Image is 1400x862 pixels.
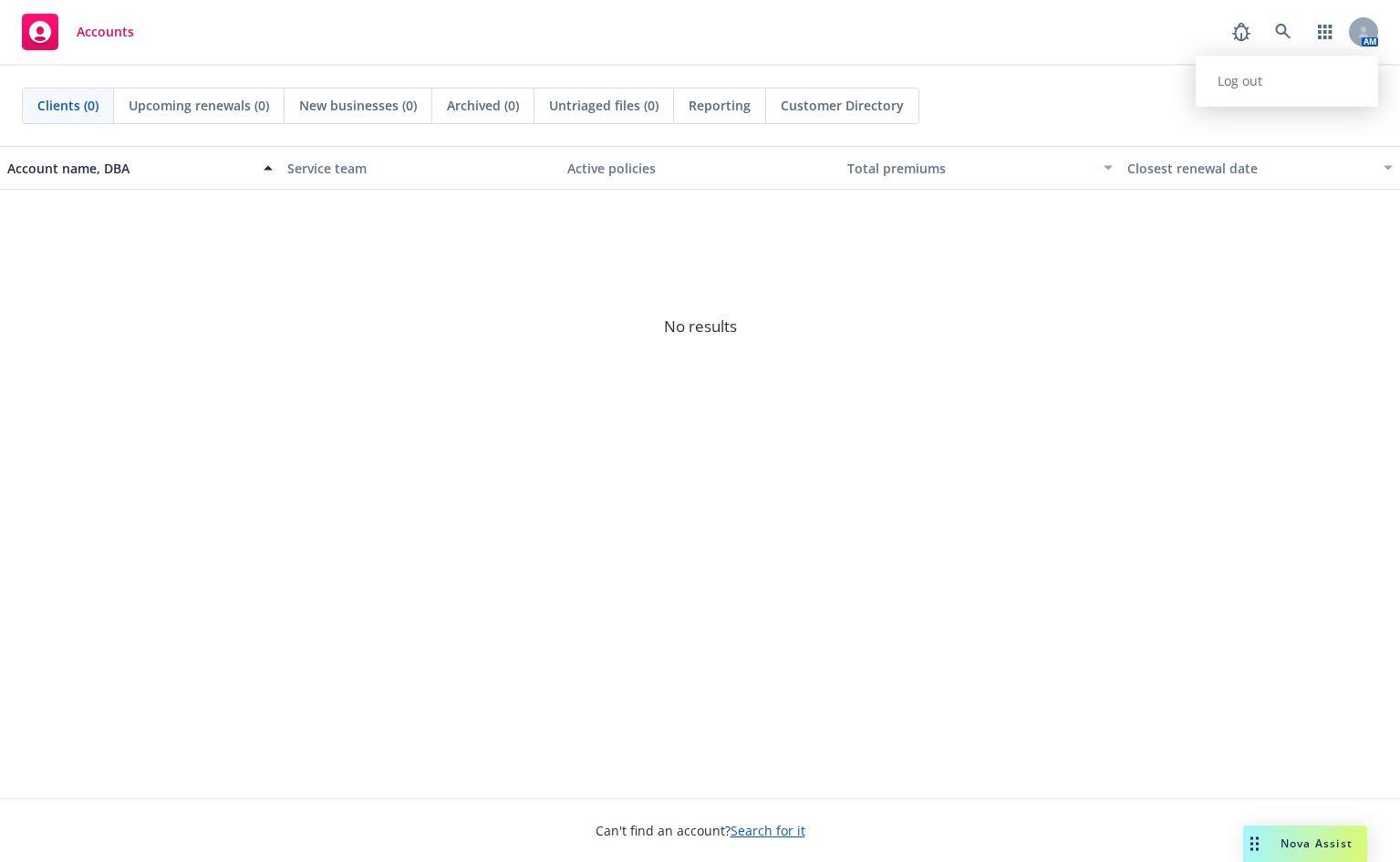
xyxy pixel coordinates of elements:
span: Upcoming renewals (0) [129,96,269,115]
span: New businesses (0) [299,96,417,115]
button: Total premiums [840,146,1120,190]
button: Active policies [560,146,840,190]
a: Search for it [731,822,805,839]
span: Nova Assist [1281,836,1353,851]
a: Search [1265,14,1301,50]
span: Accounts [77,25,134,39]
span: Clients (0) [37,96,99,115]
button: Closest renewal date [1120,146,1400,190]
button: Nova Assist [1243,826,1367,862]
div: Account name, DBA [7,159,253,178]
div: Drag to move [1243,826,1266,862]
a: Switch app [1307,14,1343,50]
div: Total premiums [847,159,1093,178]
div: Service team [287,159,553,178]
span: Archived (0) [447,96,519,115]
a: Accounts [15,6,141,57]
a: Report a Bug [1223,14,1260,50]
button: Service team [280,146,560,190]
a: Log out [1196,63,1378,99]
span: Can't find an account? [596,821,805,840]
span: Reporting [689,96,751,115]
span: Customer Directory [781,96,904,115]
div: Closest renewal date [1127,159,1373,178]
div: Active policies [567,159,833,178]
span: Untriaged files (0) [549,96,659,115]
